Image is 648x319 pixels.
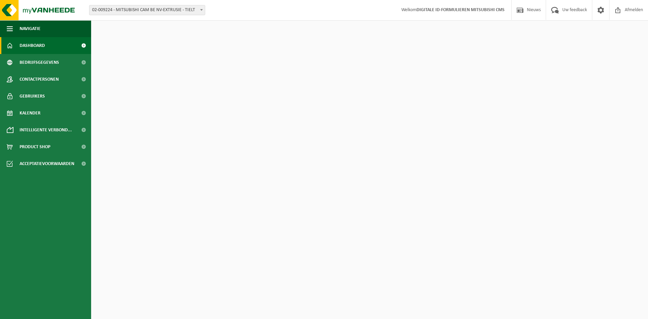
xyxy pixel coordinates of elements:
[20,105,40,122] span: Kalender
[20,88,45,105] span: Gebruikers
[20,138,50,155] span: Product Shop
[20,155,74,172] span: Acceptatievoorwaarden
[416,7,505,12] strong: DIGITALE ID-FORMULIEREN MITSUBISHI CMS
[89,5,205,15] span: 02-009224 - MITSUBISHI CAM BE NV-EXTRUSIE - TIELT
[20,54,59,71] span: Bedrijfsgegevens
[20,71,59,88] span: Contactpersonen
[20,37,45,54] span: Dashboard
[20,122,72,138] span: Intelligente verbond...
[20,20,40,37] span: Navigatie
